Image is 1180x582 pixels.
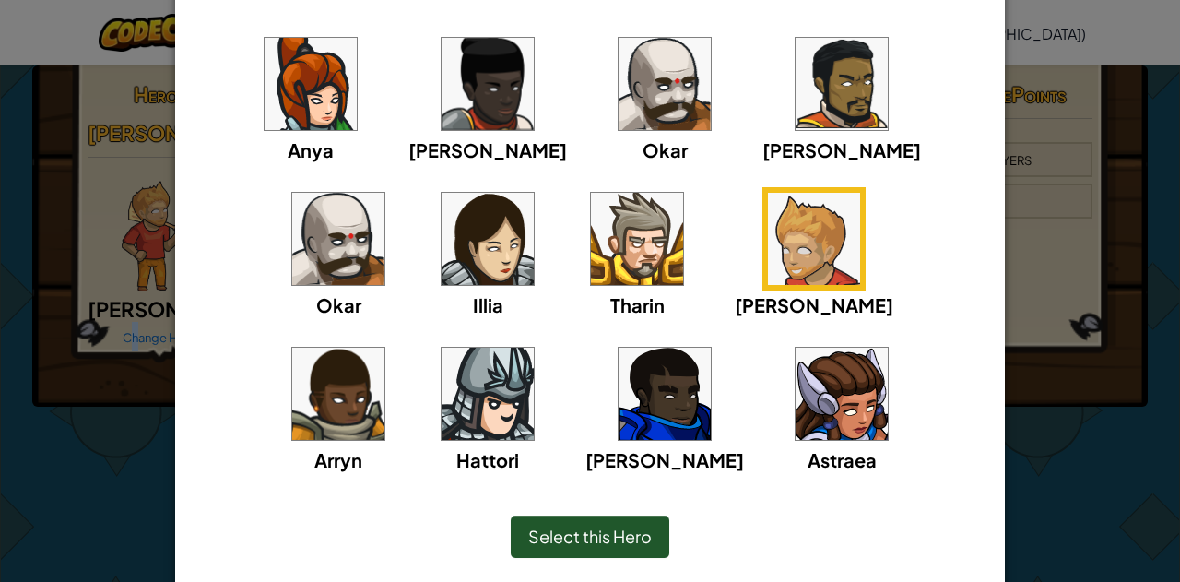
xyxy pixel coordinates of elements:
span: Arryn [314,448,362,471]
img: portrait.png [768,193,860,285]
span: [PERSON_NAME] [762,138,921,161]
img: portrait.png [292,348,384,440]
img: portrait.png [265,38,357,130]
img: portrait.png [796,348,888,440]
span: [PERSON_NAME] [735,293,893,316]
span: Okar [643,138,688,161]
img: portrait.png [591,193,683,285]
span: Tharin [610,293,665,316]
span: [PERSON_NAME] [408,138,567,161]
img: portrait.png [442,348,534,440]
span: Select this Hero [528,526,652,547]
img: portrait.png [619,38,711,130]
span: [PERSON_NAME] [585,448,744,471]
span: Anya [288,138,334,161]
img: portrait.png [619,348,711,440]
span: Astraea [808,448,877,471]
span: Okar [316,293,361,316]
img: portrait.png [796,38,888,130]
img: portrait.png [442,38,534,130]
span: Hattori [456,448,519,471]
img: portrait.png [442,193,534,285]
span: Illia [473,293,503,316]
img: portrait.png [292,193,384,285]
